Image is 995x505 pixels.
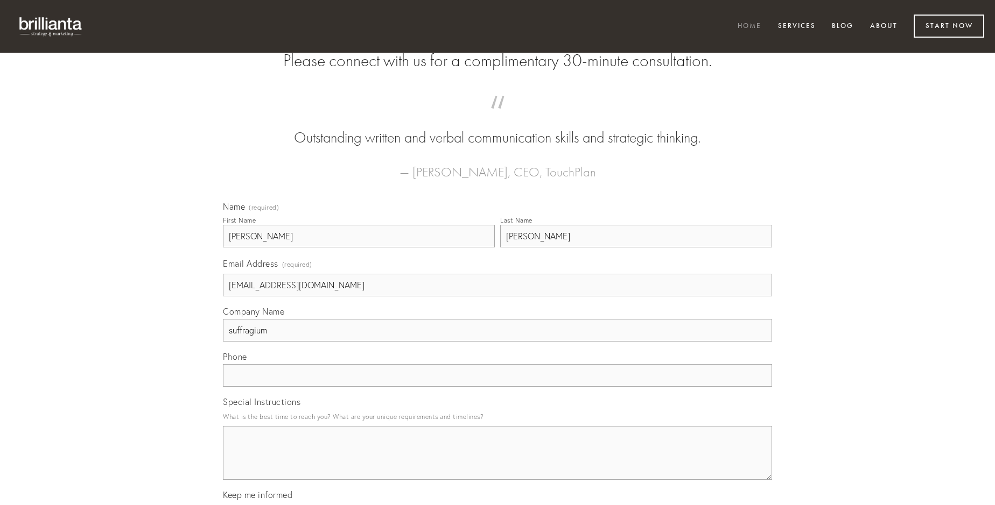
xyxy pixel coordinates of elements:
[914,15,984,38] a: Start Now
[863,18,905,35] a: About
[223,396,300,407] span: Special Instructions
[240,106,755,148] blockquote: Outstanding written and verbal communication skills and strategic thinking.
[240,106,755,127] span: “
[11,11,92,42] img: brillianta - research, strategy, marketing
[223,409,772,424] p: What is the best time to reach you? What are your unique requirements and timelines?
[282,257,312,272] span: (required)
[731,18,768,35] a: Home
[771,18,823,35] a: Services
[223,51,772,71] h2: Please connect with us for a complimentary 30-minute consultation.
[500,216,532,224] div: Last Name
[223,351,247,362] span: Phone
[223,306,284,317] span: Company Name
[223,201,245,212] span: Name
[223,258,278,269] span: Email Address
[223,489,292,500] span: Keep me informed
[240,148,755,183] figcaption: — [PERSON_NAME], CEO, TouchPlan
[223,216,256,224] div: First Name
[249,204,279,211] span: (required)
[825,18,860,35] a: Blog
